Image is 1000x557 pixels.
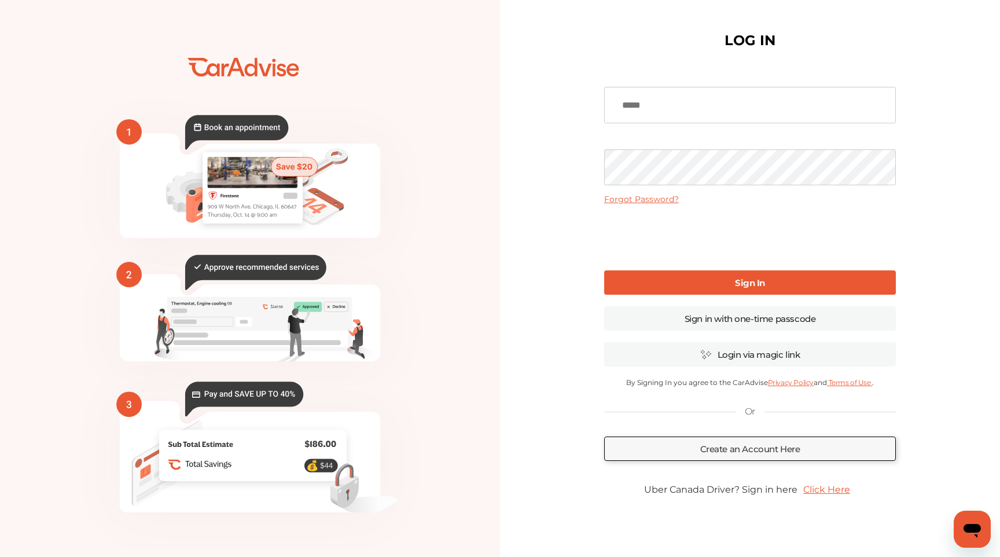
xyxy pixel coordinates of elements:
a: Terms of Use [827,378,872,387]
a: Sign in with one-time passcode [604,306,896,331]
iframe: Button to launch messaging window [954,511,991,548]
a: Login via magic link [604,342,896,367]
h1: LOG IN [725,35,775,46]
a: Forgot Password? [604,194,679,204]
span: Uber Canada Driver? Sign in here [644,484,797,495]
p: By Signing In you agree to the CarAdvise and . [604,378,896,387]
a: Click Here [797,478,856,501]
a: Sign In [604,270,896,295]
b: Sign In [735,277,765,288]
text: 💰 [306,460,319,472]
iframe: reCAPTCHA [662,214,838,259]
a: Privacy Policy [768,378,814,387]
p: Or [745,405,755,418]
a: Create an Account Here [604,437,896,461]
img: magic_icon.32c66aac.svg [700,349,712,360]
